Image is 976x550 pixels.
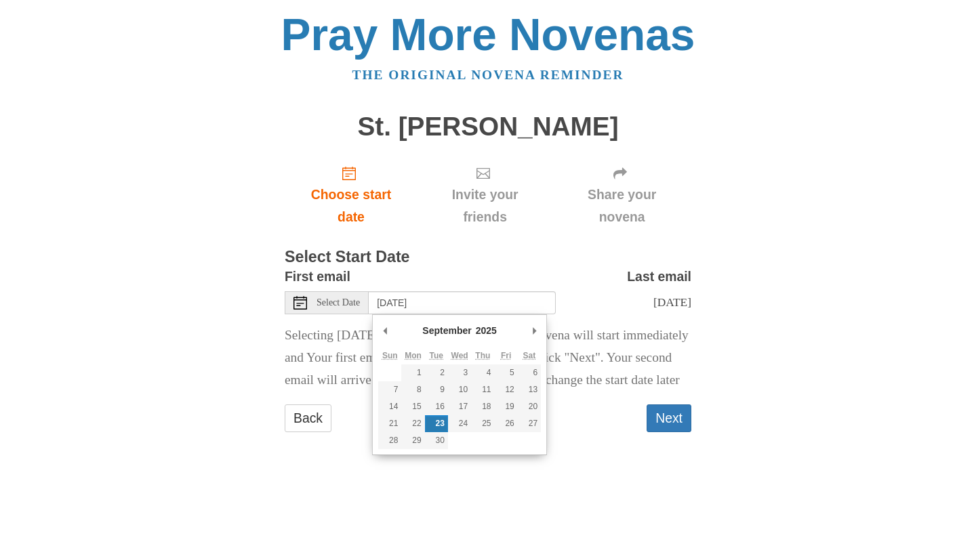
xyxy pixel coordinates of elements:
button: 2 [425,364,448,381]
button: 24 [448,415,471,432]
button: 10 [448,381,471,398]
p: Selecting [DATE] as the start date means Your novena will start immediately and Your first email ... [285,324,691,392]
a: Back [285,404,331,432]
button: 4 [471,364,494,381]
button: 21 [378,415,401,432]
span: Select Date [317,298,360,308]
button: 29 [401,432,424,449]
button: 13 [518,381,541,398]
button: 6 [518,364,541,381]
button: 15 [401,398,424,415]
button: Next Month [527,320,541,341]
button: 16 [425,398,448,415]
label: Last email [627,266,691,288]
a: The original novena reminder [352,68,624,82]
button: 3 [448,364,471,381]
div: 2025 [474,320,499,341]
span: Share your novena [566,184,678,228]
button: 30 [425,432,448,449]
button: Next [647,404,691,432]
label: First email [285,266,350,288]
abbr: Sunday [382,351,398,360]
abbr: Thursday [475,351,490,360]
span: Choose start date [298,184,404,228]
button: 1 [401,364,424,381]
abbr: Saturday [523,351,536,360]
button: 26 [495,415,518,432]
button: 25 [471,415,494,432]
button: 7 [378,381,401,398]
button: 19 [495,398,518,415]
div: Click "Next" to confirm your start date first. [552,154,691,235]
button: 8 [401,381,424,398]
h1: St. [PERSON_NAME] [285,112,691,142]
button: 11 [471,381,494,398]
button: 17 [448,398,471,415]
span: Invite your friends [431,184,539,228]
button: 28 [378,432,401,449]
abbr: Friday [501,351,511,360]
abbr: Monday [405,351,422,360]
button: 9 [425,381,448,398]
abbr: Tuesday [430,351,443,360]
button: 27 [518,415,541,432]
div: Click "Next" to confirm your start date first. [418,154,552,235]
button: 22 [401,415,424,432]
span: [DATE] [653,295,691,309]
button: 14 [378,398,401,415]
button: 20 [518,398,541,415]
button: 5 [495,364,518,381]
button: Previous Month [378,320,392,341]
h3: Select Start Date [285,249,691,266]
div: September [420,320,473,341]
a: Choose start date [285,154,418,235]
input: Use the arrow keys to pick a date [369,291,556,314]
button: 23 [425,415,448,432]
button: 18 [471,398,494,415]
abbr: Wednesday [451,351,468,360]
button: 12 [495,381,518,398]
a: Pray More Novenas [281,9,695,60]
